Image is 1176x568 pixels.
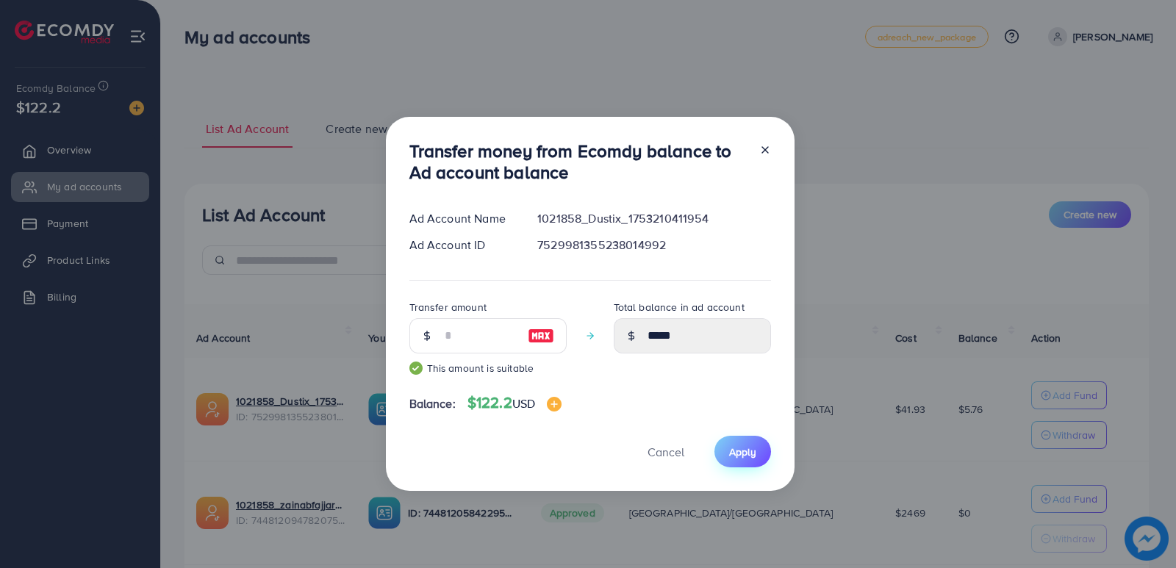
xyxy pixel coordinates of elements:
[409,140,747,183] h3: Transfer money from Ecomdy balance to Ad account balance
[409,300,487,314] label: Transfer amount
[409,361,567,375] small: This amount is suitable
[409,395,456,412] span: Balance:
[648,444,684,460] span: Cancel
[614,300,745,314] label: Total balance in ad account
[714,436,771,467] button: Apply
[729,445,756,459] span: Apply
[512,395,535,411] span: USD
[526,237,782,254] div: 7529981355238014992
[467,394,562,412] h4: $122.2
[629,436,703,467] button: Cancel
[409,362,423,375] img: guide
[398,210,526,227] div: Ad Account Name
[526,210,782,227] div: 1021858_Dustix_1753210411954
[398,237,526,254] div: Ad Account ID
[547,397,562,411] img: image
[528,327,554,345] img: image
